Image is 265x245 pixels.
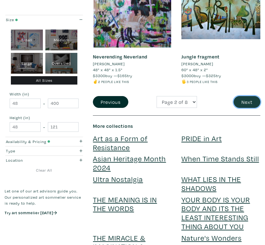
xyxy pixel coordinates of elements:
a: Clear All [5,167,84,173]
button: Location [5,156,84,165]
a: YOUR BODY IS YOUR BODY AND ITS THE LEAST INTERESTING THING ABOUT YOU [181,195,250,231]
div: Type [6,148,61,154]
a: Art as a Form of Resistance [93,133,148,152]
a: Neverending Neverland [93,53,148,60]
span: 48" x 48" x 1.5" [93,67,122,72]
a: [PERSON_NAME] [93,61,172,67]
a: WHAT LIES IN THE SHADOWS [181,174,241,193]
div: Medium [45,29,77,50]
li: 🖐️ [181,79,260,85]
li: [PERSON_NAME] [181,61,213,67]
a: When Time Stands Still [181,154,259,163]
div: All Sizes [11,76,77,85]
div: Size [6,17,61,23]
span: $165 [117,73,127,78]
div: Small [11,29,43,50]
div: Large [11,53,43,73]
div: Oversized [45,53,77,73]
small: Width (in) [10,92,79,96]
a: [PERSON_NAME] [181,61,260,67]
iframe: Customer reviews powered by Trustpilot [5,221,84,234]
a: Jungle fragment [181,53,220,60]
small: 3 people like this [187,80,218,84]
span: $3300 [93,73,105,78]
h6: More collections [93,123,260,129]
span: - [43,99,45,107]
small: Height (in) [10,116,79,120]
span: $325 [206,73,216,78]
span: buy — try [181,73,221,78]
a: Nature's Wonders [181,233,242,243]
a: Try art sommelier [DATE] [5,210,57,215]
div: Location [6,157,61,163]
button: Availability & Pricing [5,137,84,146]
div: Availability & Pricing [6,138,61,144]
span: $3000 [181,73,194,78]
button: Type [5,146,84,155]
button: Previous [93,96,128,108]
span: - [43,123,45,131]
small: 2 people like this [98,80,129,84]
p: Let one of our art advisors guide you. Our personalized art sommelier service is ready to help. [5,188,84,206]
li: [PERSON_NAME] [93,61,125,67]
span: buy — try [93,73,132,78]
a: PRIDE in Art [181,133,222,143]
li: ✌️ [93,79,172,85]
span: 60" x 48" x 2" [181,67,208,72]
button: Next [234,96,260,108]
a: Asian Heritage Month 2024 [93,154,166,172]
a: Ultra Nostalgia [93,174,143,184]
button: Size [5,15,84,24]
a: THE MEANING IS IN THE WORDS [93,195,157,213]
